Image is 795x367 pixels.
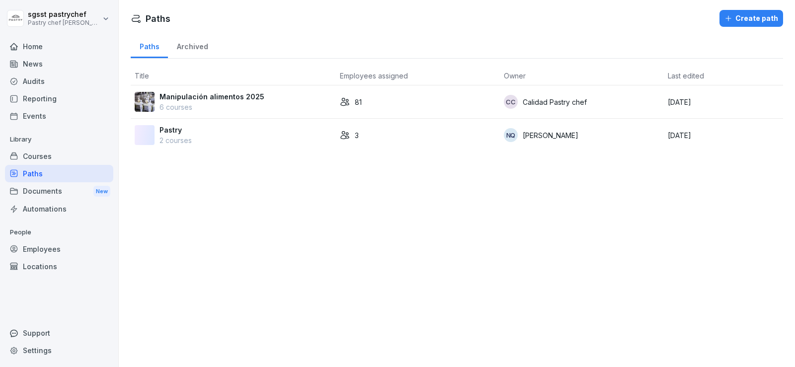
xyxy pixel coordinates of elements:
[28,19,100,26] p: Pastry chef [PERSON_NAME] y Cocina gourmet
[5,240,113,258] a: Employees
[5,182,113,201] a: DocumentsNew
[5,38,113,55] a: Home
[719,10,783,27] button: Create path
[504,95,518,109] div: Cc
[93,186,110,197] div: New
[5,258,113,275] a: Locations
[28,10,100,19] p: sgsst pastrychef
[135,72,149,80] span: Title
[5,147,113,165] a: Courses
[668,130,779,141] p: [DATE]
[131,33,168,58] a: Paths
[159,135,192,146] p: 2 courses
[504,128,518,142] div: NQ
[135,92,155,112] img: xrig9ngccgkbh355tbuziiw7.png
[504,72,526,80] span: Owner
[159,102,264,112] p: 6 courses
[146,12,170,25] h1: Paths
[5,73,113,90] a: Audits
[168,33,217,58] a: Archived
[5,182,113,201] div: Documents
[5,324,113,342] div: Support
[5,342,113,359] a: Settings
[5,200,113,218] a: Automations
[5,55,113,73] a: News
[5,132,113,147] p: Library
[5,107,113,125] a: Events
[355,130,359,141] p: 3
[355,97,362,107] p: 81
[159,91,264,102] p: Manipulación alimentos 2025
[5,165,113,182] a: Paths
[340,72,408,80] span: Employees assigned
[668,72,704,80] span: Last edited
[523,97,587,107] p: Calidad Pastry chef
[5,90,113,107] a: Reporting
[668,97,779,107] p: [DATE]
[523,130,578,141] p: [PERSON_NAME]
[5,224,113,240] p: People
[724,13,778,24] div: Create path
[159,125,192,135] p: Pastry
